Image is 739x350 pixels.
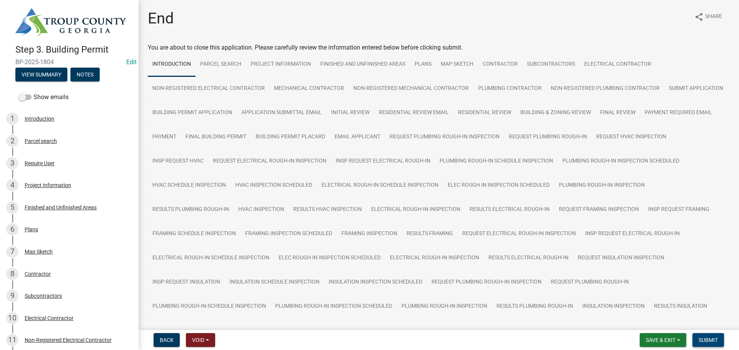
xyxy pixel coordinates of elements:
[25,138,57,144] div: Parcel search
[458,222,580,246] a: Request Electrical Rough-In Inspection
[25,182,71,188] div: Project Information
[18,93,69,102] label: Show emails
[148,101,237,125] a: Building Permit Application
[646,337,675,343] span: Save & Exit
[694,12,704,22] i: share
[6,223,18,236] div: 6
[15,68,67,81] button: View Summary
[148,173,231,198] a: HVAC Schedule Inspection
[160,337,174,343] span: Back
[580,52,656,77] a: Electrical Contractor
[148,270,225,295] a: Insp Request Insulation
[478,52,522,77] a: Contractor
[274,246,385,270] a: Elec Rough In Inspection Scheduled
[692,333,724,347] button: Submit
[208,149,331,174] a: Request Electrical Rough-In Inspection
[196,52,246,77] a: Parcel search
[6,179,18,191] div: 4
[6,157,18,169] div: 3
[492,294,578,319] a: Results Plumbing Rough-in
[15,72,67,78] wm-modal-confirm: Summary
[25,271,51,277] div: Contractor
[148,246,274,270] a: Electrical Rough-In Schedule Inspection
[580,222,684,246] a: Insp Request Electrical Rough-In
[25,161,55,166] div: Require User
[231,173,317,198] a: HVAC Inspection Scheduled
[640,333,686,347] button: Save & Exit
[644,197,714,222] a: Insp Request Framing
[374,101,453,125] a: Residential Review Email
[699,337,718,343] span: Submit
[316,52,410,77] a: Finished and Unfinished Areas
[385,246,484,270] a: Electrical Rough-In Inspection
[484,246,573,270] a: Results Electrical Rough-In
[435,149,558,174] a: Plumbing Rough-In Schedule Inspection
[321,318,420,343] a: Insulation Schedule Inspection
[640,101,717,125] a: Payment Required Email
[523,318,594,343] a: Insulation Inspection
[385,125,504,149] a: Request Plumbing Rough-In Inspection
[443,173,554,198] a: Elec Rough In Inspection Scheduled
[225,270,324,295] a: Insulation Schedule Inspection
[148,294,271,319] a: Plumbing Rough-In Schedule Inspection
[366,197,465,222] a: Electrical Rough-In Inspection
[237,101,326,125] a: Application Submittal Email
[546,76,664,101] a: Non-Registered Plumbing Contractor
[664,76,728,101] a: Submit Application
[317,173,443,198] a: Electrical Rough-In Schedule Inspection
[554,197,644,222] a: Request Framing Inspection
[6,201,18,214] div: 5
[244,318,321,343] a: Insp Request Insulation
[6,334,18,346] div: 11
[331,149,435,174] a: Insp Request Electrical Rough-In
[241,222,337,246] a: Framing Inspection Scheduled
[326,101,374,125] a: Initial Review
[592,125,671,149] a: Request HVAC Inspection
[522,52,580,77] a: Subcontractors
[436,52,478,77] a: Map Sketch
[181,125,251,149] a: Final Building Permit
[126,58,137,66] wm-modal-confirm: Edit Application Number
[453,101,516,125] a: Residential Review
[595,101,640,125] a: Final Review
[148,125,181,149] a: Payment
[6,113,18,125] div: 1
[192,337,204,343] span: Void
[473,76,546,101] a: Plumbing Contractor
[25,293,62,299] div: Subcontractors
[70,72,100,78] wm-modal-confirm: Notes
[25,337,112,343] div: Non-Registered Electrical Contractor
[594,318,657,343] a: Results Insulation
[410,52,436,77] a: Plans
[148,76,269,101] a: Non-Registered Electrical Contractor
[15,44,132,55] h4: Step 3. Building Permit
[15,58,123,66] span: BP-2025-1804
[25,249,53,254] div: Map Sketch
[349,76,473,101] a: Non-Registered Mechanical Contractor
[289,197,366,222] a: Results HVAC Inspection
[25,315,74,321] div: Electrical Contractor
[148,52,196,77] a: Introduction
[688,9,728,24] button: shareShare
[25,227,38,232] div: Plans
[25,205,97,210] div: Finished and Unfinished Areas
[516,101,595,125] a: Building & Zoning Review
[465,197,554,222] a: Results Electrical Rough-In
[427,270,546,295] a: Request Plumbing Rough-In Inspection
[573,246,669,270] a: Request Insulation Inspection
[705,12,722,22] span: Share
[148,149,208,174] a: Insp Request HVAC
[271,294,397,319] a: Plumbing Rough-In Inspection Scheduled
[15,8,126,36] img: Troup County, Georgia
[148,197,234,222] a: Results Plumbing Rough-in
[251,125,330,149] a: Building Permit Placard
[578,294,649,319] a: Insulation Inspection
[330,125,385,149] a: Email Applicant
[402,222,458,246] a: Results Framing
[6,290,18,302] div: 9
[148,318,244,343] a: Request Insulation Inspection
[148,222,241,246] a: Framing Schedule Inspection
[148,9,174,28] h1: End
[269,76,349,101] a: Mechanical Contractor
[558,149,684,174] a: Plumbing Rough-In Inspection Scheduled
